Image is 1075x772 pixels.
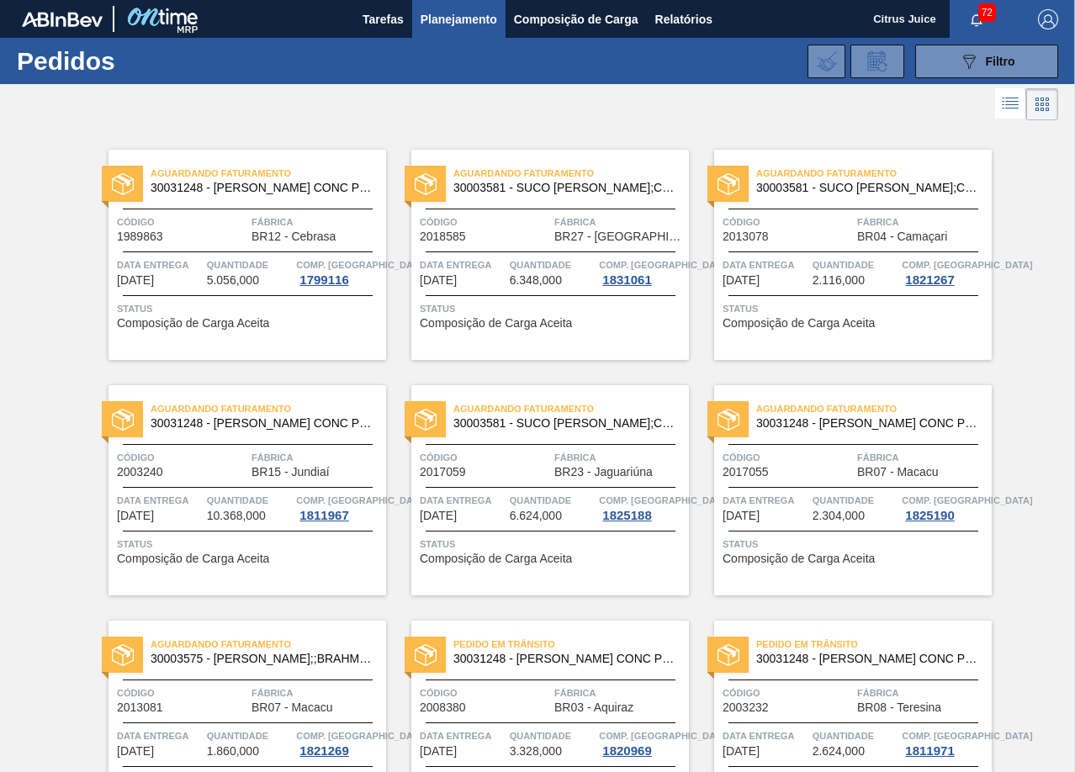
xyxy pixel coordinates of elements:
[453,636,689,653] span: Pedido em Trânsito
[83,385,386,595] a: statusAguardando Faturamento30031248 - [PERSON_NAME] CONC PRESV 63 5 KGCódigo2003240FábricaBR15 -...
[117,510,154,522] span: 06/09/2025
[207,274,259,287] span: 5.056,000
[599,727,685,758] a: Comp. [GEOGRAPHIC_DATA]1820969
[902,273,957,287] div: 1821267
[420,727,506,744] span: Data entrega
[723,274,760,287] span: 04/09/2025
[117,536,382,553] span: Status
[420,553,572,565] span: Composição de Carga Aceita
[151,636,386,653] span: Aguardando Faturamento
[915,45,1058,78] button: Filtro
[599,509,654,522] div: 1825188
[1026,88,1058,120] div: Visão em Cards
[117,727,203,744] span: Data entrega
[514,9,638,29] span: Composição de Carga
[902,727,988,758] a: Comp. [GEOGRAPHIC_DATA]1811971
[252,685,382,701] span: Fábrica
[453,182,675,194] span: 30003581 - SUCO CONCENT LIMAO;CLARIFIC.C/SO2;PEPSI;
[857,466,938,479] span: BR07 - Macacu
[718,409,739,431] img: status
[207,256,293,273] span: Quantidade
[554,701,633,714] span: BR03 - Aquiraz
[151,165,386,182] span: Aguardando Faturamento
[420,449,550,466] span: Código
[296,727,426,744] span: Comp. Carga
[453,653,675,665] span: 30031248 - SUCO LARANJA CONC PRESV 63 5 KG
[723,701,769,714] span: 2003232
[813,274,865,287] span: 2.116,000
[902,509,957,522] div: 1825190
[112,409,134,431] img: status
[813,492,898,509] span: Quantidade
[252,449,382,466] span: Fábrica
[554,466,653,479] span: BR23 - Jaguariúna
[986,55,1015,68] span: Filtro
[510,510,562,522] span: 6.624,000
[723,256,808,273] span: Data entrega
[808,45,845,78] div: Importar Negociações dos Pedidos
[813,256,898,273] span: Quantidade
[117,300,382,317] span: Status
[83,150,386,360] a: statusAguardando Faturamento30031248 - [PERSON_NAME] CONC PRESV 63 5 KGCódigo1989863FábricaBR12 -...
[386,385,689,595] a: statusAguardando Faturamento30003581 - SUCO [PERSON_NAME];CLARIFIC.C/SO2;PEPSI;Código2017059Fábri...
[117,745,154,758] span: 09/09/2025
[420,492,506,509] span: Data entrega
[17,51,249,71] h1: Pedidos
[857,449,988,466] span: Fábrica
[723,230,769,243] span: 2013078
[1038,9,1058,29] img: Logout
[510,727,596,744] span: Quantidade
[599,273,654,287] div: 1831061
[756,653,978,665] span: 30031248 - SUCO LARANJA CONC PRESV 63 5 KG
[978,3,996,22] span: 72
[112,644,134,666] img: status
[117,230,163,243] span: 1989863
[813,727,898,744] span: Quantidade
[117,466,163,479] span: 2003240
[902,492,1032,509] span: Comp. Carga
[22,12,103,27] img: TNhmsLtSVTkK8tSr43FrP2fwEKptu5GPRR3wAAAABJRU5ErkJggg==
[207,510,266,522] span: 10.368,000
[857,701,941,714] span: BR08 - Teresina
[363,9,404,29] span: Tarefas
[902,492,988,522] a: Comp. [GEOGRAPHIC_DATA]1825190
[151,653,373,665] span: 30003575 - SUCO CONCENT LIMAO;;BRAHMA;BOMBONA 62KG;
[296,727,382,758] a: Comp. [GEOGRAPHIC_DATA]1821269
[117,214,247,230] span: Código
[117,256,203,273] span: Data entrega
[296,273,352,287] div: 1799116
[420,230,466,243] span: 2018585
[252,230,336,243] span: BR12 - Cebrasa
[689,385,992,595] a: statusAguardando Faturamento30031248 - [PERSON_NAME] CONC PRESV 63 5 KGCódigo2017055FábricaBR07 -...
[117,553,269,565] span: Composição de Carga Aceita
[902,256,1032,273] span: Comp. Carga
[723,466,769,479] span: 2017055
[554,449,685,466] span: Fábrica
[813,745,865,758] span: 2.624,000
[723,745,760,758] span: 10/09/2025
[850,45,904,78] div: Solicitação de Revisão de Pedidos
[296,256,426,273] span: Comp. Carga
[453,400,689,417] span: Aguardando Faturamento
[554,685,685,701] span: Fábrica
[420,274,457,287] span: 03/09/2025
[117,449,247,466] span: Código
[723,492,808,509] span: Data entrega
[420,466,466,479] span: 2017059
[207,727,293,744] span: Quantidade
[420,256,506,273] span: Data entrega
[420,214,550,230] span: Código
[386,150,689,360] a: statusAguardando Faturamento30003581 - SUCO [PERSON_NAME];CLARIFIC.C/SO2;PEPSI;Código2018585Fábri...
[723,317,875,330] span: Composição de Carga Aceita
[510,274,562,287] span: 6.348,000
[117,317,269,330] span: Composição de Carga Aceita
[420,701,466,714] span: 2008380
[756,636,992,653] span: Pedido em Trânsito
[689,150,992,360] a: statusAguardando Faturamento30003581 - SUCO [PERSON_NAME];CLARIFIC.C/SO2;PEPSI;Código2013078Fábri...
[151,400,386,417] span: Aguardando Faturamento
[554,214,685,230] span: Fábrica
[296,509,352,522] div: 1811967
[415,173,437,195] img: status
[599,727,729,744] span: Comp. Carga
[813,510,865,522] span: 2.304,000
